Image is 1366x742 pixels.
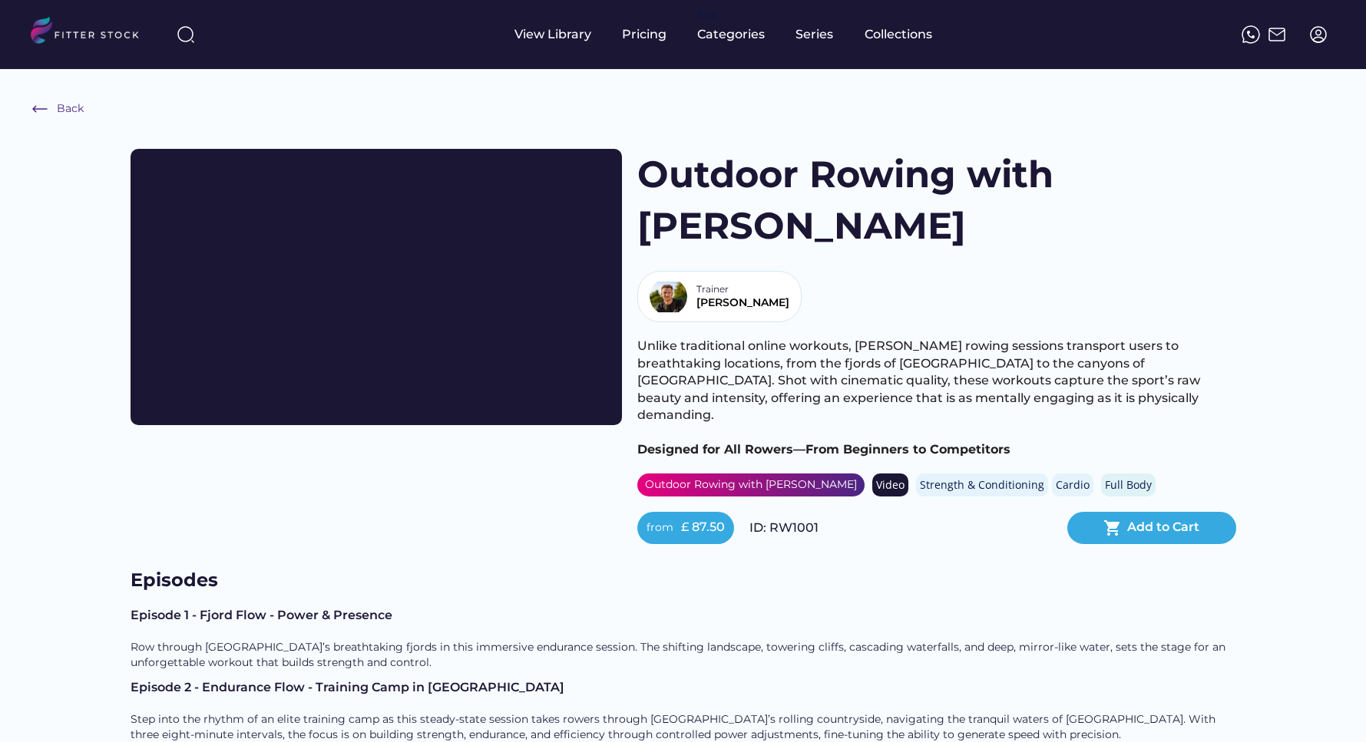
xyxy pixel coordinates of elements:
[131,712,1236,742] div: Step into the rhythm of an elite training camp as this steady-state session takes rowers through ...
[696,283,735,296] div: Trainer
[131,567,284,594] h3: Episodes
[920,477,1044,493] div: Strength & Conditioning
[57,101,84,117] div: Back
[131,640,1236,670] div: Row through [GEOGRAPHIC_DATA]’s breathtaking fjords in this immersive endurance session. The shif...
[1278,612,1354,682] iframe: chat widget
[1103,519,1122,537] button: shopping_cart
[650,278,687,315] img: Alex%20Gregory%2025.jpeg
[1242,25,1260,44] img: meteor-icons_whatsapp%20%281%29.svg
[865,26,932,43] div: Collections
[131,681,1236,694] div: Episode 2 - Endurance Flow - Training Camp in [GEOGRAPHIC_DATA]
[1105,477,1152,493] div: Full Body
[1127,519,1199,537] div: Add to Cart
[681,519,725,536] div: £ 87.50
[31,100,49,118] img: Frame%20%286%29.svg
[697,26,765,43] div: Categories
[177,25,195,44] img: search-normal%203.svg
[645,477,857,493] div: Outdoor Rowing with [PERSON_NAME]
[637,149,1087,252] h1: Outdoor Rowing with [PERSON_NAME]
[622,26,666,43] div: Pricing
[1302,681,1351,727] iframe: chat widget
[795,26,834,43] div: Series
[1268,25,1286,44] img: Frame%2051.svg
[1309,25,1328,44] img: profile-circle.svg
[749,519,1052,536] div: ID: RW1001
[876,477,905,493] div: Video
[514,26,591,43] div: View Library
[31,17,152,48] img: LOGO.svg
[131,609,1236,622] div: Episode 1 - Fjord Flow - Power & Presence
[697,8,717,23] div: fvck
[647,520,673,536] div: from
[637,338,1203,422] span: Unlike traditional online workouts, [PERSON_NAME] rowing sessions transport users to breathtaking...
[1056,477,1090,493] div: Cardio
[637,442,1010,457] span: Designed for All Rowers—From Beginners to Competitors
[696,295,789,311] div: [PERSON_NAME]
